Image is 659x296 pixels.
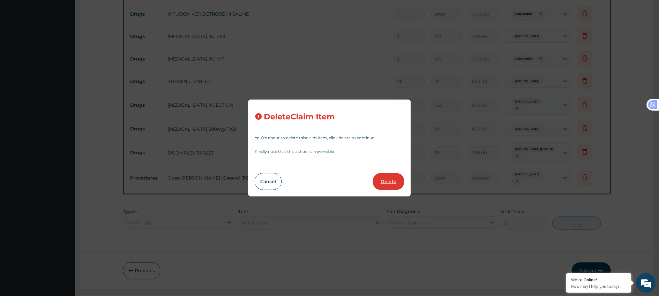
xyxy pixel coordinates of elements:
[255,150,404,154] p: Kindly note that this action is irreversible
[107,3,122,19] div: Minimize live chat window
[255,173,282,190] button: Cancel
[264,113,335,121] h3: Delete Claim Item
[571,277,626,283] div: We're Online!
[34,36,109,45] div: Chat with us now
[571,284,626,289] p: How may I help you today?
[12,33,26,49] img: d_794563401_company_1708531726252_794563401
[373,173,404,190] button: Delete
[255,136,404,140] p: You’re about to delete this claim item , click delete to continue.
[3,178,124,200] textarea: Type your message and hit 'Enter'
[38,82,90,148] span: We're online!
